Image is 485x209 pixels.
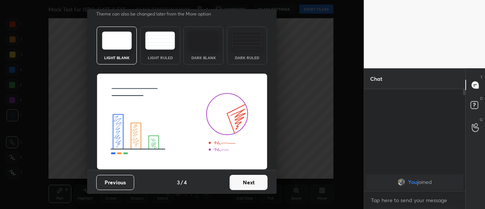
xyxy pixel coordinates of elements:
[480,96,483,101] p: D
[145,31,175,50] img: lightRuledTheme.5fabf969.svg
[232,56,262,60] div: Dark Ruled
[188,56,219,60] div: Dark Blank
[96,11,219,17] p: Theme can also be changed later from the More option
[364,173,465,191] div: grid
[145,56,175,60] div: Light Ruled
[181,178,183,186] h4: /
[189,31,219,50] img: darkTheme.f0cc69e5.svg
[408,179,417,185] span: You
[480,74,483,80] p: T
[102,56,132,60] div: Light Blank
[230,175,268,190] button: Next
[480,117,483,123] p: G
[232,31,262,50] img: darkRuledTheme.de295e13.svg
[397,178,405,186] img: 59c563b3a5664198889a11c766107c6f.jpg
[184,178,187,186] h4: 4
[96,175,134,190] button: Previous
[364,69,388,89] p: Chat
[417,179,432,185] span: joined
[177,178,180,186] h4: 3
[102,31,132,50] img: lightTheme.e5ed3b09.svg
[97,74,268,170] img: lightThemeBanner.fbc32fad.svg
